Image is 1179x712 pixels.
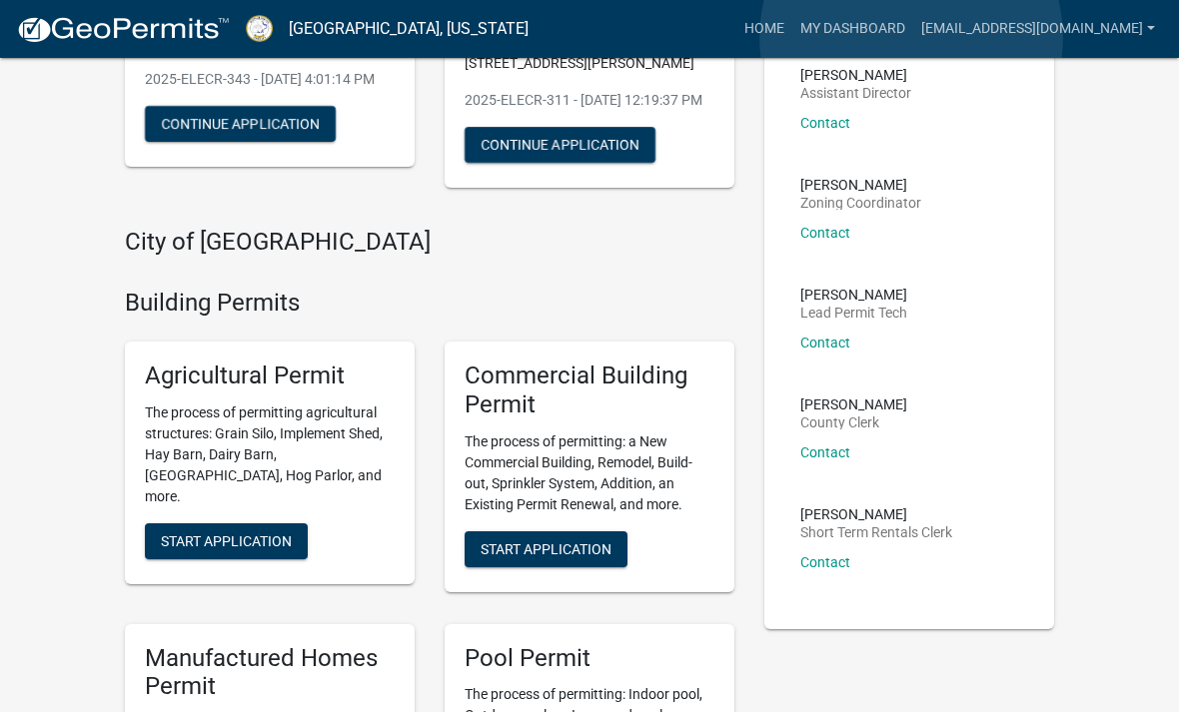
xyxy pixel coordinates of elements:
[800,554,850,570] a: Contact
[125,228,734,257] h4: City of [GEOGRAPHIC_DATA]
[736,10,792,48] a: Home
[800,86,911,100] p: Assistant Director
[145,106,336,142] button: Continue Application
[800,397,907,411] p: [PERSON_NAME]
[800,525,952,539] p: Short Term Rentals Clerk
[481,540,611,556] span: Start Application
[465,361,714,419] h5: Commercial Building Permit
[125,289,734,318] h4: Building Permits
[800,115,850,131] a: Contact
[800,288,907,302] p: [PERSON_NAME]
[465,431,714,515] p: The process of permitting: a New Commercial Building, Remodel, Build-out, Sprinkler System, Addit...
[145,523,308,559] button: Start Application
[800,306,907,320] p: Lead Permit Tech
[246,15,273,42] img: Putnam County, Georgia
[800,196,921,210] p: Zoning Coordinator
[800,68,911,82] p: [PERSON_NAME]
[465,644,714,673] h5: Pool Permit
[792,10,913,48] a: My Dashboard
[800,225,850,241] a: Contact
[465,90,714,111] p: 2025-ELECR-311 - [DATE] 12:19:37 PM
[145,69,395,90] p: 2025-ELECR-343 - [DATE] 4:01:14 PM
[145,644,395,702] h5: Manufactured Homes Permit
[800,444,850,460] a: Contact
[913,10,1163,48] a: [EMAIL_ADDRESS][DOMAIN_NAME]
[800,507,952,521] p: [PERSON_NAME]
[800,178,921,192] p: [PERSON_NAME]
[800,335,850,351] a: Contact
[145,402,395,507] p: The process of permitting agricultural structures: Grain Silo, Implement Shed, Hay Barn, Dairy Ba...
[465,531,627,567] button: Start Application
[800,415,907,429] p: County Clerk
[161,532,292,548] span: Start Application
[465,127,655,163] button: Continue Application
[145,361,395,390] h5: Agricultural Permit
[289,12,529,46] a: [GEOGRAPHIC_DATA], [US_STATE]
